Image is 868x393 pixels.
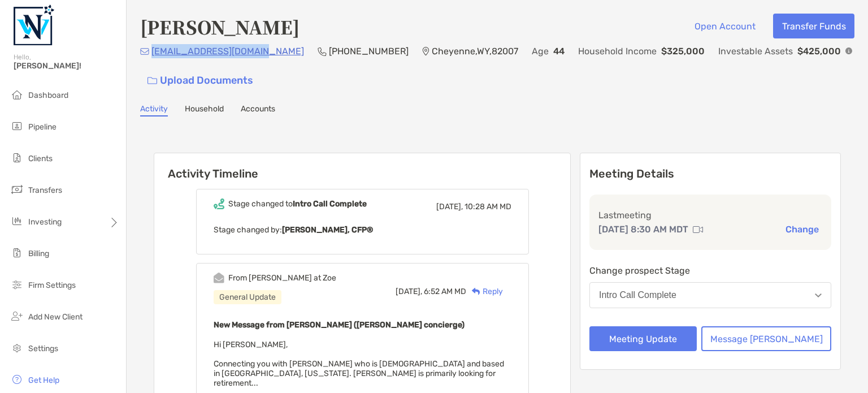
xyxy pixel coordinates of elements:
[589,326,697,351] button: Meeting Update
[424,287,466,296] span: 6:52 AM MD
[701,326,831,351] button: Message [PERSON_NAME]
[214,198,224,209] img: Event icon
[147,77,157,85] img: button icon
[598,222,688,236] p: [DATE] 8:30 AM MDT
[578,44,657,58] p: Household Income
[797,44,841,58] p: $425,000
[214,320,465,330] b: New Message from [PERSON_NAME] ([PERSON_NAME] concierge)
[28,249,49,258] span: Billing
[28,185,62,195] span: Transfers
[10,278,24,291] img: firm-settings icon
[10,151,24,165] img: clients icon
[10,183,24,196] img: transfers icon
[685,14,764,38] button: Open Account
[10,309,24,323] img: add_new_client icon
[14,5,54,45] img: Zoe Logo
[28,154,53,163] span: Clients
[318,47,327,56] img: Phone Icon
[589,167,831,181] p: Meeting Details
[28,122,57,132] span: Pipeline
[10,373,24,386] img: get-help icon
[228,273,336,283] div: From [PERSON_NAME] at Zoe
[845,47,852,54] img: Info Icon
[773,14,854,38] button: Transfer Funds
[598,208,822,222] p: Last meeting
[432,44,518,58] p: Cheyenne , WY , 82007
[553,44,565,58] p: 44
[396,287,422,296] span: [DATE],
[140,14,300,40] h4: [PERSON_NAME]
[532,44,549,58] p: Age
[589,264,831,278] p: Change prospect Stage
[28,217,62,227] span: Investing
[228,199,367,209] div: Stage changed to
[472,288,480,295] img: Reply icon
[154,153,570,180] h6: Activity Timeline
[140,68,261,93] a: Upload Documents
[329,44,409,58] p: [PHONE_NUMBER]
[10,119,24,133] img: pipeline icon
[14,61,119,71] span: [PERSON_NAME]!
[282,225,373,235] b: [PERSON_NAME], CFP®
[815,293,822,297] img: Open dropdown arrow
[28,344,58,353] span: Settings
[693,225,703,234] img: communication type
[214,273,224,283] img: Event icon
[140,104,168,116] a: Activity
[589,282,831,308] button: Intro Call Complete
[10,214,24,228] img: investing icon
[466,286,503,297] div: Reply
[718,44,793,58] p: Investable Assets
[10,246,24,260] img: billing icon
[214,340,504,388] span: Hi [PERSON_NAME], Connecting you with [PERSON_NAME] who is [DEMOGRAPHIC_DATA] and based in [GEOGR...
[185,104,224,116] a: Household
[140,48,149,55] img: Email Icon
[293,199,367,209] b: Intro Call Complete
[661,44,705,58] p: $325,000
[10,341,24,355] img: settings icon
[151,44,304,58] p: [EMAIL_ADDRESS][DOMAIN_NAME]
[28,90,68,100] span: Dashboard
[214,223,511,237] p: Stage changed by:
[28,312,83,322] span: Add New Client
[28,280,76,290] span: Firm Settings
[10,88,24,101] img: dashboard icon
[214,290,281,304] div: General Update
[28,375,59,385] span: Get Help
[422,47,429,56] img: Location Icon
[599,290,676,300] div: Intro Call Complete
[241,104,275,116] a: Accounts
[436,202,463,211] span: [DATE],
[465,202,511,211] span: 10:28 AM MD
[782,223,822,235] button: Change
